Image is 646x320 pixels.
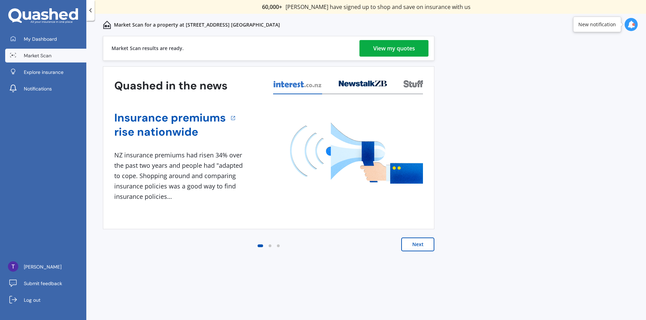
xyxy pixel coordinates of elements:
span: Submit feedback [24,280,62,287]
a: Market Scan [5,49,86,62]
p: Market Scan for a property at [STREET_ADDRESS] [GEOGRAPHIC_DATA] [114,21,280,28]
div: New notification [578,21,616,28]
span: My Dashboard [24,36,57,42]
span: Explore insurance [24,69,64,76]
span: Notifications [24,85,52,92]
h3: Quashed in the news [114,79,228,93]
a: Log out [5,293,86,307]
span: Market Scan [24,52,51,59]
div: NZ insurance premiums had risen 34% over the past two years and people had "adapted to cope. Shop... [114,150,245,202]
span: [PERSON_NAME] [24,263,61,270]
a: Explore insurance [5,65,86,79]
a: rise nationwide [114,125,226,139]
a: Insurance premiums [114,111,226,125]
a: My Dashboard [5,32,86,46]
img: ACg8ocLNOkUNnSVteft_QKISm_XFT2ubSR1z43m05uL0jUGY3LnuBw=s96-c [8,261,18,272]
img: media image [290,123,423,184]
span: Log out [24,297,40,303]
img: home-and-contents.b802091223b8502ef2dd.svg [103,21,111,29]
a: Submit feedback [5,277,86,290]
a: [PERSON_NAME] [5,260,86,274]
button: Next [401,237,434,251]
div: Market Scan results are ready. [112,36,184,60]
div: View my quotes [373,40,415,57]
a: View my quotes [359,40,428,57]
a: Notifications [5,82,86,96]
